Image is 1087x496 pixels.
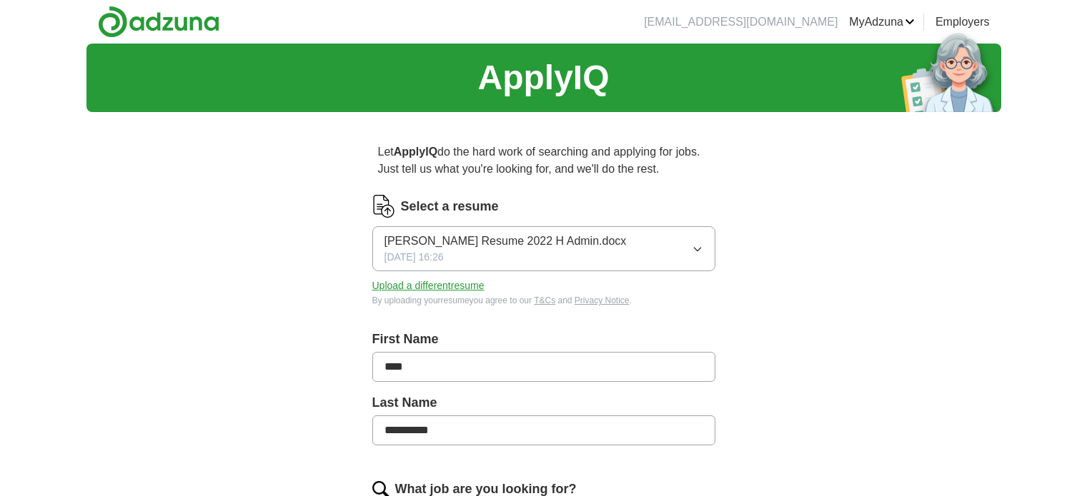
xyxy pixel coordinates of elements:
a: Privacy Notice [575,295,630,305]
button: Upload a differentresume [372,278,485,293]
span: [PERSON_NAME] Resume 2022 H Admin.docx [384,233,627,250]
label: Last Name [372,393,715,413]
button: [PERSON_NAME] Resume 2022 H Admin.docx[DATE] 16:26 [372,226,715,271]
img: Adzuna logo [98,6,219,38]
a: T&Cs [534,295,555,305]
a: Employers [935,14,990,31]
strong: ApplyIQ [394,146,437,158]
a: MyAdzuna [849,14,915,31]
h1: ApplyIQ [477,52,609,103]
label: First Name [372,330,715,349]
span: [DATE] 16:26 [384,250,444,265]
li: [EMAIL_ADDRESS][DOMAIN_NAME] [644,14,838,31]
div: By uploading your resume you agree to our and . [372,294,715,307]
label: Select a resume [401,197,499,216]
p: Let do the hard work of searching and applying for jobs. Just tell us what you're looking for, an... [372,138,715,183]
img: CV Icon [372,195,395,218]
